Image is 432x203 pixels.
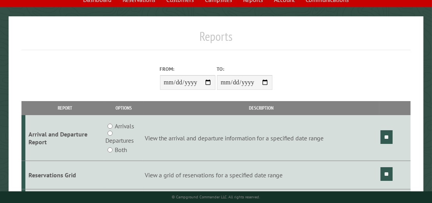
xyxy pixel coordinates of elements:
img: tab_domain_overview_orange.svg [21,45,27,51]
img: tab_keywords_by_traffic_grey.svg [78,45,84,51]
img: logo_orange.svg [12,12,19,19]
div: Keywords by Traffic [86,46,132,51]
label: To: [217,65,272,73]
th: Report [25,101,104,115]
th: Description [144,101,379,115]
label: Arrivals [115,121,134,131]
div: Domain Overview [30,46,70,51]
td: Arrival and Departure Report [25,115,104,161]
img: website_grey.svg [12,20,19,26]
label: From: [160,65,215,73]
td: View a grid of reservations for a specified date range [144,161,379,189]
th: Options [104,101,144,115]
label: Both [115,145,127,154]
small: © Campground Commander LLC. All rights reserved. [172,194,260,199]
div: v 4.0.25 [22,12,38,19]
div: Domain: [DOMAIN_NAME] [20,20,86,26]
label: Departures [105,136,134,145]
td: Reservations Grid [25,161,104,189]
h1: Reports [21,29,410,50]
td: View the arrival and departure information for a specified date range [144,115,379,161]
